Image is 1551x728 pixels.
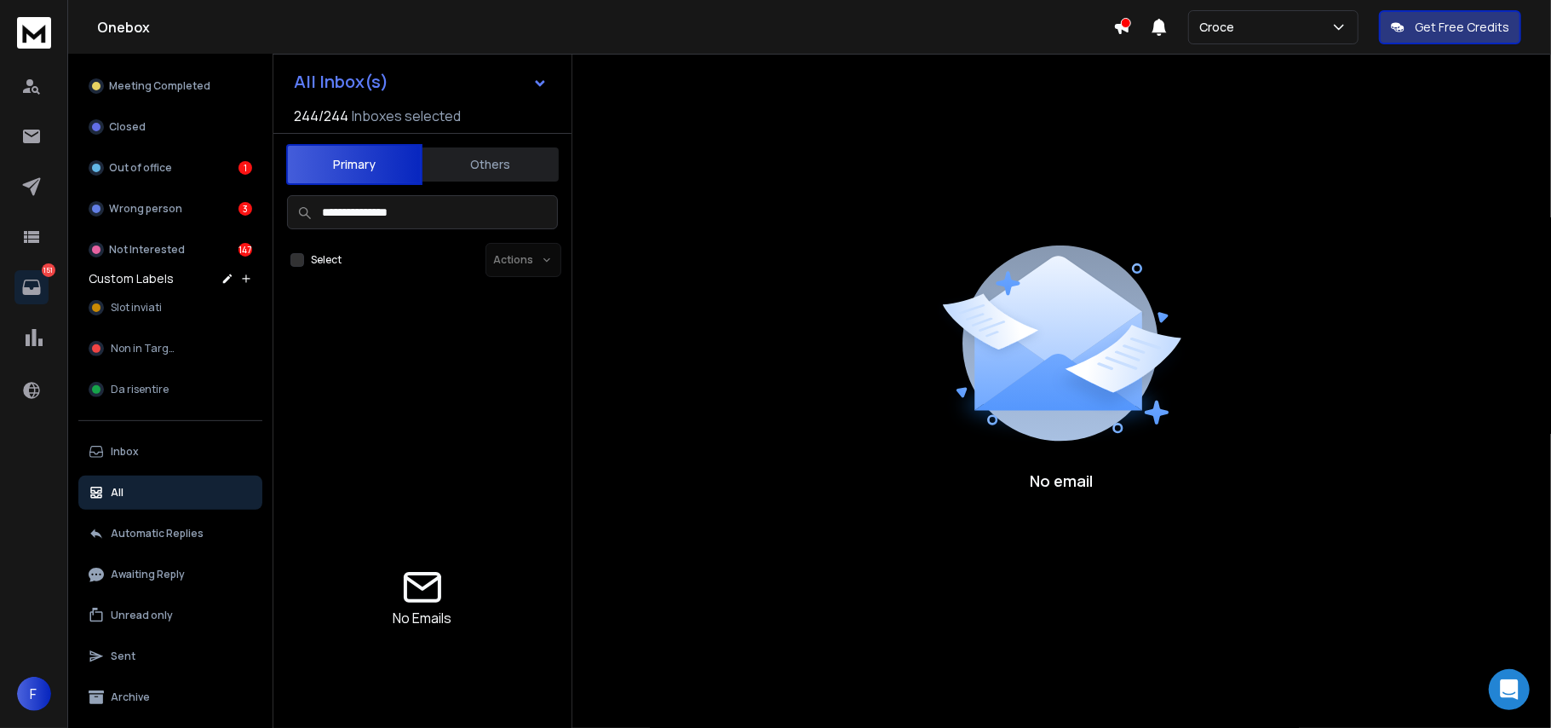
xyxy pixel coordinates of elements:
p: Croce [1199,19,1241,36]
p: All [111,486,124,500]
span: 244 / 244 [294,106,348,126]
button: Awaiting Reply [78,558,262,592]
button: Out of office1 [78,151,262,185]
p: Get Free Credits [1415,19,1509,36]
span: Da risentire [111,383,169,396]
p: Meeting Completed [109,79,210,93]
button: Slot inviati [78,291,262,325]
label: Select [311,253,342,267]
h3: Inboxes selected [352,106,461,126]
h3: Custom Labels [89,270,174,287]
span: Slot inviati [111,301,162,315]
button: Wrong person3 [78,192,262,226]
button: Meeting Completed [78,69,262,103]
div: 3 [238,202,252,216]
button: Others [422,146,559,183]
h1: All Inbox(s) [294,73,388,90]
button: All Inbox(s) [280,65,561,99]
p: No email [1031,469,1094,493]
p: Automatic Replies [111,527,204,540]
p: Sent [111,650,135,663]
p: Wrong person [109,202,182,216]
button: Primary [286,144,422,185]
button: Da risentire [78,373,262,407]
p: Inbox [111,445,139,459]
h1: Onebox [97,17,1113,38]
a: 151 [14,270,49,304]
img: logo [17,17,51,49]
p: Awaiting Reply [111,568,185,581]
button: Closed [78,110,262,144]
div: 1 [238,161,252,175]
div: Open Intercom Messenger [1489,669,1530,710]
button: Archive [78,680,262,714]
p: Out of office [109,161,172,175]
button: Get Free Credits [1379,10,1521,44]
div: 147 [238,243,252,257]
button: Non in Target [78,332,262,366]
button: Unread only [78,598,262,633]
button: Not Interested147 [78,233,262,267]
p: 151 [42,263,55,277]
p: Closed [109,120,146,134]
button: Inbox [78,435,262,469]
button: Sent [78,639,262,673]
button: F [17,677,51,711]
p: No Emails [393,608,452,628]
p: Not Interested [109,243,185,257]
p: Unread only [111,609,173,622]
p: Archive [111,690,150,704]
button: Automatic Replies [78,517,262,551]
button: All [78,476,262,510]
span: Non in Target [111,342,179,355]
